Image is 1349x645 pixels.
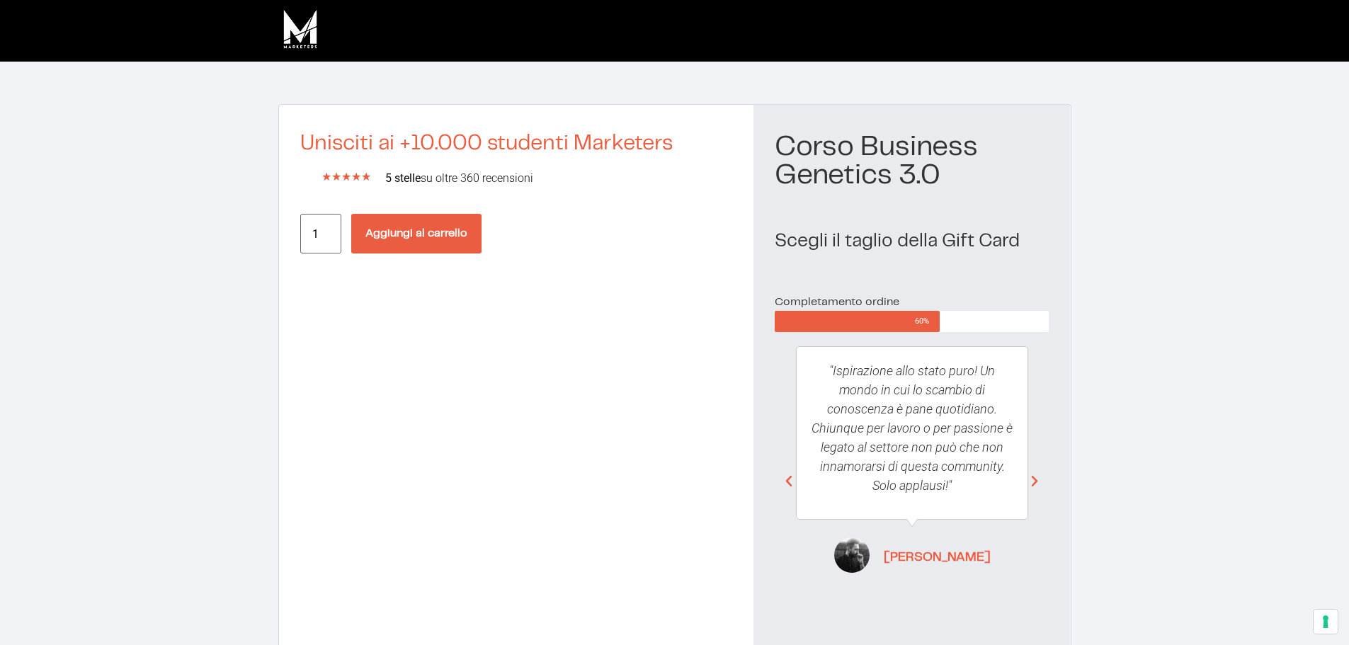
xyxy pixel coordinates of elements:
[833,538,869,573] img: Antonio Leone
[1314,610,1338,634] button: Le tue preferenze relative al consenso per le tecnologie di tracciamento
[300,214,341,253] input: Quantità prodotto
[775,133,1049,190] h1: Corso Business Genetics 3.0
[385,171,421,185] b: 5 stelle
[883,549,990,568] span: [PERSON_NAME]
[782,332,1042,630] div: 1 / 4
[811,361,1013,495] p: "Ispirazione allo stato puro! Un mondo in cui lo scambio di conoscenza è pane quotidiano. Chiunqu...
[321,169,331,185] i: ★
[351,169,361,185] i: ★
[341,169,351,185] i: ★
[351,214,482,253] button: Aggiungi al carrello
[300,133,733,154] h2: Unisciti ai +10.000 studenti Marketers
[385,173,733,184] h2: su oltre 360 recensioni
[321,169,371,185] div: 5/5
[782,474,796,489] div: Previous slide
[775,232,1049,251] h2: Scegli il taglio della Gift Card
[1028,474,1042,489] div: Next slide
[915,311,940,332] span: 60%
[775,297,899,307] span: Completamento ordine
[331,169,341,185] i: ★
[361,169,371,185] i: ★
